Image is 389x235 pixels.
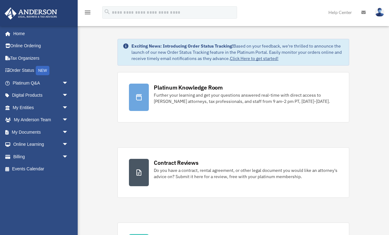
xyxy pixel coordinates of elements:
[154,92,338,104] div: Further your learning and get your questions answered real-time with direct access to [PERSON_NAM...
[4,89,78,102] a: Digital Productsarrow_drop_down
[4,114,78,126] a: My Anderson Teamarrow_drop_down
[84,11,91,16] a: menu
[62,138,75,151] span: arrow_drop_down
[62,150,75,163] span: arrow_drop_down
[4,126,78,138] a: My Documentsarrow_drop_down
[62,77,75,90] span: arrow_drop_down
[4,64,78,77] a: Order StatusNEW
[117,72,349,122] a: Platinum Knowledge Room Further your learning and get your questions answered real-time with dire...
[131,43,344,62] div: Based on your feedback, we're thrilled to announce the launch of our new Order Status Tracking fe...
[230,56,278,61] a: Click Here to get started!
[4,101,78,114] a: My Entitiesarrow_drop_down
[104,8,111,15] i: search
[375,8,384,17] img: User Pic
[154,167,338,180] div: Do you have a contract, rental agreement, or other legal document you would like an attorney's ad...
[62,89,75,102] span: arrow_drop_down
[131,43,233,49] strong: Exciting News: Introducing Order Status Tracking!
[154,159,198,167] div: Contract Reviews
[84,9,91,16] i: menu
[4,77,78,89] a: Platinum Q&Aarrow_drop_down
[117,147,349,198] a: Contract Reviews Do you have a contract, rental agreement, or other legal document you would like...
[4,150,78,163] a: Billingarrow_drop_down
[62,114,75,127] span: arrow_drop_down
[36,66,49,75] div: NEW
[154,84,223,91] div: Platinum Knowledge Room
[4,27,75,40] a: Home
[3,7,59,20] img: Anderson Advisors Platinum Portal
[4,40,78,52] a: Online Ordering
[62,101,75,114] span: arrow_drop_down
[4,163,78,175] a: Events Calendar
[62,126,75,139] span: arrow_drop_down
[4,52,78,64] a: Tax Organizers
[4,138,78,151] a: Online Learningarrow_drop_down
